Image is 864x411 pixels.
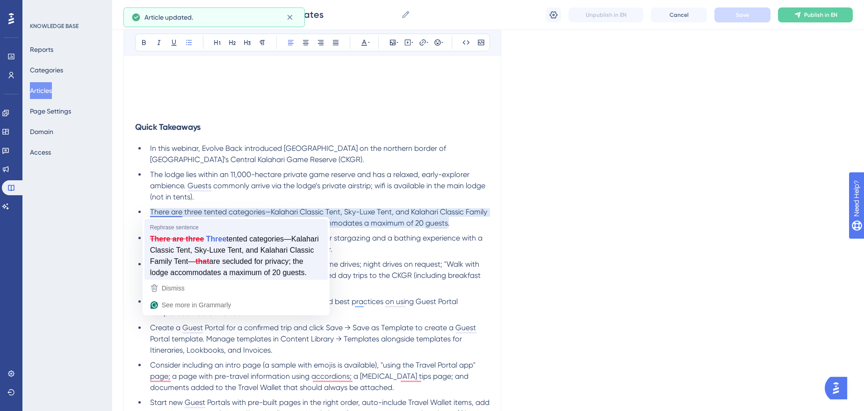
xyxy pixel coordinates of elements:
button: Domain [30,123,53,140]
button: Reports [30,41,53,58]
button: Save [714,7,770,22]
span: Article updated. [144,12,193,23]
span: Need Help? [22,2,58,14]
button: Publish in EN [778,7,853,22]
span: Create a Guest Portal for a confirmed trip and click Save → Save as Template to create a Guest Po... [150,323,478,354]
span: Publish in EN [804,11,837,19]
button: Cancel [651,7,707,22]
span: Unpublish in EN [586,11,626,19]
button: Access [30,144,51,161]
div: KNOWLEDGE BASE [30,22,79,30]
span: Consider including an intro page (a sample with emojis is available), "using the Travel Portal ap... [150,361,477,392]
strong: Quick Takeaways [135,122,201,132]
span: Cancel [670,11,689,19]
button: Articles [30,82,52,99]
span: The lodge lies within an 11,000-hectare private game reserve and has a relaxed, early-explorer am... [150,170,487,201]
button: Unpublish in EN [569,7,643,22]
span: In this webinar, Evolve Back introduced [GEOGRAPHIC_DATA] on the northern border of [GEOGRAPHIC_D... [150,144,448,164]
button: Page Settings [30,103,71,120]
span: There are three tented categories—Kalahari Classic Tent, Sky-Luxe Tent, and Kalahari Classic Fami... [150,207,489,227]
span: Save [736,11,749,19]
iframe: UserGuiding AI Assistant Launcher [825,374,853,402]
button: Categories [30,62,63,78]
